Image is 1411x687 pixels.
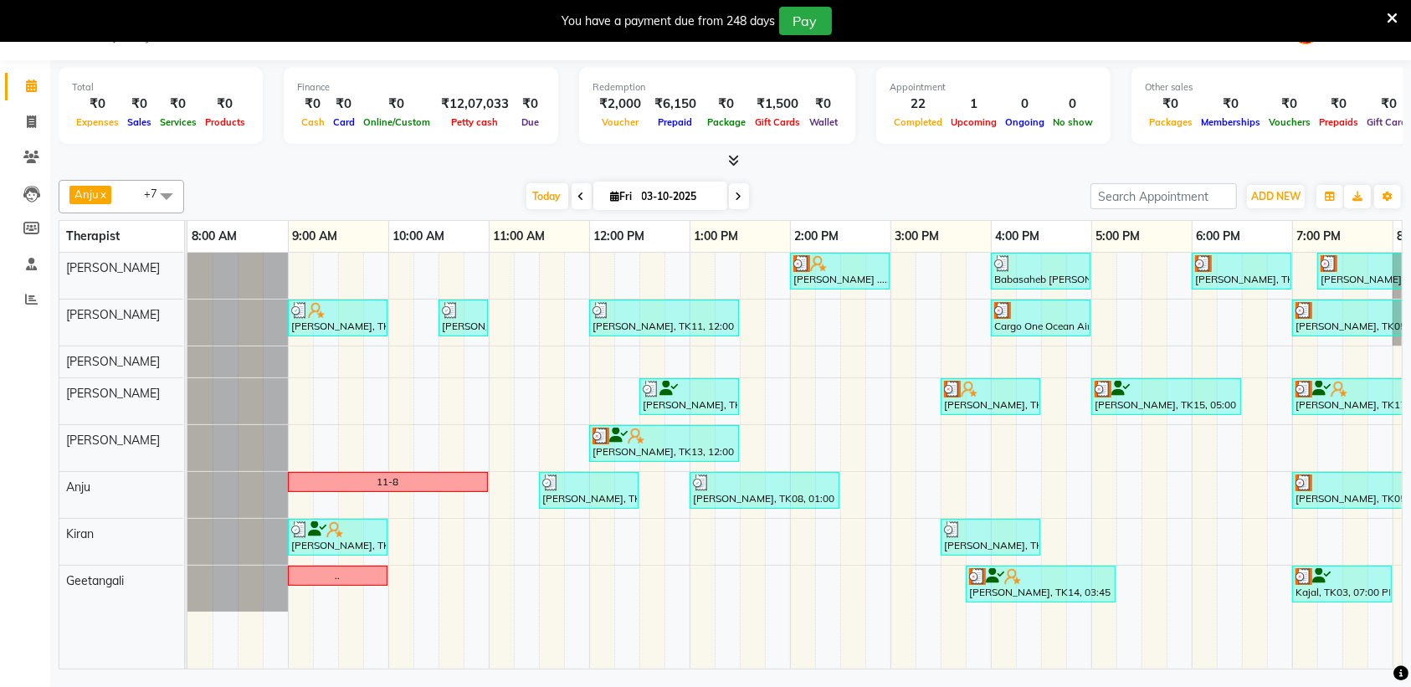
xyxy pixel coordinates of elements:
[66,479,90,495] span: Anju
[703,116,750,128] span: Package
[516,95,545,114] div: ₹0
[591,428,737,459] div: [PERSON_NAME], TK13, 12:00 PM-01:30 PM, Swedish 90 Min
[359,95,434,114] div: ₹0
[942,381,1039,413] div: [PERSON_NAME], TK09, 03:30 PM-04:30 PM, Swedish 60 Min
[156,95,201,114] div: ₹0
[1093,381,1239,413] div: [PERSON_NAME], TK15, 05:00 PM-06:30 PM, Swedish 90 Min
[1049,95,1097,114] div: 0
[591,302,737,334] div: [PERSON_NAME], TK11, 12:00 PM-01:30 PM, Membership 90 Min
[526,183,568,209] span: Today
[805,95,842,114] div: ₹0
[791,224,844,249] a: 2:00 PM
[1001,116,1049,128] span: Ongoing
[201,116,249,128] span: Products
[1193,255,1290,287] div: [PERSON_NAME], TK21, 06:00 PM-07:00 PM, Swedish 60 Min
[890,95,947,114] div: 22
[66,433,160,448] span: [PERSON_NAME]
[1197,116,1265,128] span: Memberships
[1049,116,1097,128] span: No show
[947,95,1001,114] div: 1
[751,116,804,128] span: Gift Cards
[942,521,1039,553] div: [PERSON_NAME], TK12, 03:30 PM-04:30 PM, Swedish 60 Min
[779,7,832,35] button: Pay
[377,474,399,490] div: 11-8
[703,95,750,114] div: ₹0
[389,224,449,249] a: 10:00 AM
[72,95,123,114] div: ₹0
[66,526,94,541] span: Kiran
[967,568,1114,600] div: [PERSON_NAME], TK14, 03:45 PM-05:15 PM, Swedish 90 Min
[490,224,550,249] a: 11:00 AM
[690,224,743,249] a: 1:00 PM
[1294,568,1390,600] div: Kajal, TK03, 07:00 PM-08:00 PM, Swedish 60 Min
[329,95,359,114] div: ₹0
[72,80,249,95] div: Total
[1293,224,1346,249] a: 7:00 PM
[66,260,160,275] span: [PERSON_NAME]
[607,190,637,203] span: Fri
[99,187,106,201] a: x
[448,116,503,128] span: Petty cash
[1315,116,1362,128] span: Prepaids
[434,95,516,114] div: ₹12,07,033
[792,255,888,287] div: [PERSON_NAME] ...., TK18, 02:00 PM-03:00 PM, Swedish 60 Min
[336,568,341,583] div: ..
[805,116,842,128] span: Wallet
[1315,95,1362,114] div: ₹0
[359,116,434,128] span: Online/Custom
[890,116,947,128] span: Completed
[1197,95,1265,114] div: ₹0
[297,80,545,95] div: Finance
[1265,116,1315,128] span: Vouchers
[562,13,776,30] div: You have a payment due from 248 days
[289,224,342,249] a: 9:00 AM
[890,80,1097,95] div: Appointment
[440,302,486,334] div: [PERSON_NAME], TK02, 10:30 AM-11:00 AM, Back Massage 30 Min
[641,381,737,413] div: [PERSON_NAME], TK04, 12:30 PM-01:30 PM, Swedish 60 Min
[297,95,329,114] div: ₹0
[891,224,944,249] a: 3:00 PM
[593,95,648,114] div: ₹2,000
[750,95,805,114] div: ₹1,500
[1265,95,1315,114] div: ₹0
[123,116,156,128] span: Sales
[290,521,386,553] div: [PERSON_NAME], TK07, 09:00 AM-10:00 AM, Membership 60 Min
[637,184,721,209] input: 2025-10-03
[74,187,99,201] span: Anju
[66,228,120,244] span: Therapist
[947,116,1001,128] span: Upcoming
[541,474,637,506] div: [PERSON_NAME], TK06, 11:30 AM-12:30 PM, Membership 60 Min
[66,386,160,401] span: [PERSON_NAME]
[1145,95,1197,114] div: ₹0
[517,116,543,128] span: Due
[329,116,359,128] span: Card
[72,116,123,128] span: Expenses
[1001,95,1049,114] div: 0
[1193,224,1245,249] a: 6:00 PM
[1247,185,1305,208] button: ADD NEW
[654,116,697,128] span: Prepaid
[1092,224,1145,249] a: 5:00 PM
[1090,183,1237,209] input: Search Appointment
[156,116,201,128] span: Services
[290,302,386,334] div: [PERSON_NAME], TK07, 09:00 AM-10:00 AM, Membership 60 Min
[1251,190,1301,203] span: ADD NEW
[297,116,329,128] span: Cash
[144,187,170,200] span: +7
[1145,116,1197,128] span: Packages
[66,573,124,588] span: Geetangali
[598,116,643,128] span: Voucher
[66,307,160,322] span: [PERSON_NAME]
[992,224,1044,249] a: 4:00 PM
[590,224,649,249] a: 12:00 PM
[993,255,1089,287] div: Babasaheb [PERSON_NAME], TK19, 04:00 PM-05:00 PM, Swedish 60 Min
[123,95,156,114] div: ₹0
[593,80,842,95] div: Redemption
[66,354,160,369] span: [PERSON_NAME]
[993,302,1089,334] div: Cargo One Ocean Air Menon .., TK10, 04:00 PM-05:00 PM, Swedish 60 Min
[187,224,241,249] a: 8:00 AM
[648,95,703,114] div: ₹6,150
[201,95,249,114] div: ₹0
[691,474,838,506] div: [PERSON_NAME], TK08, 01:00 PM-02:30 PM, Membership 90 Min 1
